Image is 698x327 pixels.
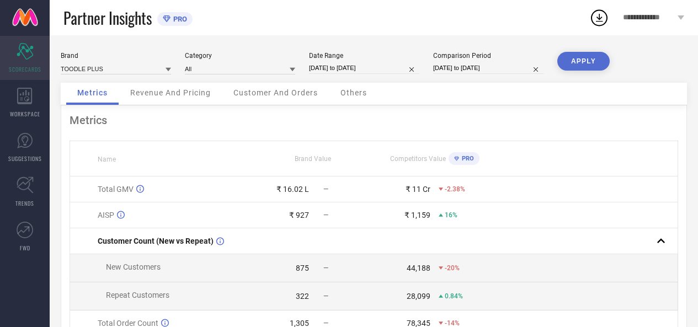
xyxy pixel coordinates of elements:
[445,319,460,327] span: -14%
[8,154,42,163] span: SUGGESTIONS
[20,244,30,252] span: FWD
[289,211,309,219] div: ₹ 927
[15,199,34,207] span: TRENDS
[323,319,328,327] span: —
[309,62,419,74] input: Select date range
[185,52,295,60] div: Category
[433,62,544,74] input: Select comparison period
[106,291,169,299] span: Repeat Customers
[296,292,309,301] div: 322
[445,185,465,193] span: -2.38%
[589,8,609,28] div: Open download list
[9,65,41,73] span: SCORECARDS
[98,156,116,163] span: Name
[10,110,40,118] span: WORKSPACE
[340,88,367,97] span: Others
[98,237,214,245] span: Customer Count (New vs Repeat)
[445,264,460,272] span: -20%
[70,114,678,127] div: Metrics
[63,7,152,29] span: Partner Insights
[323,264,328,272] span: —
[404,211,430,219] div: ₹ 1,159
[406,185,430,194] div: ₹ 11 Cr
[323,185,328,193] span: —
[106,262,161,271] span: New Customers
[323,211,328,219] span: —
[61,52,171,60] div: Brand
[309,52,419,60] div: Date Range
[296,264,309,272] div: 875
[323,292,328,300] span: —
[445,211,457,219] span: 16%
[433,52,544,60] div: Comparison Period
[233,88,318,97] span: Customer And Orders
[557,52,610,71] button: APPLY
[170,15,187,23] span: PRO
[390,155,446,163] span: Competitors Value
[98,185,134,194] span: Total GMV
[98,211,114,219] span: AISP
[407,264,430,272] div: 44,188
[77,88,108,97] span: Metrics
[407,292,430,301] div: 28,099
[459,155,474,162] span: PRO
[445,292,463,300] span: 0.84%
[295,155,331,163] span: Brand Value
[130,88,211,97] span: Revenue And Pricing
[276,185,309,194] div: ₹ 16.02 L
